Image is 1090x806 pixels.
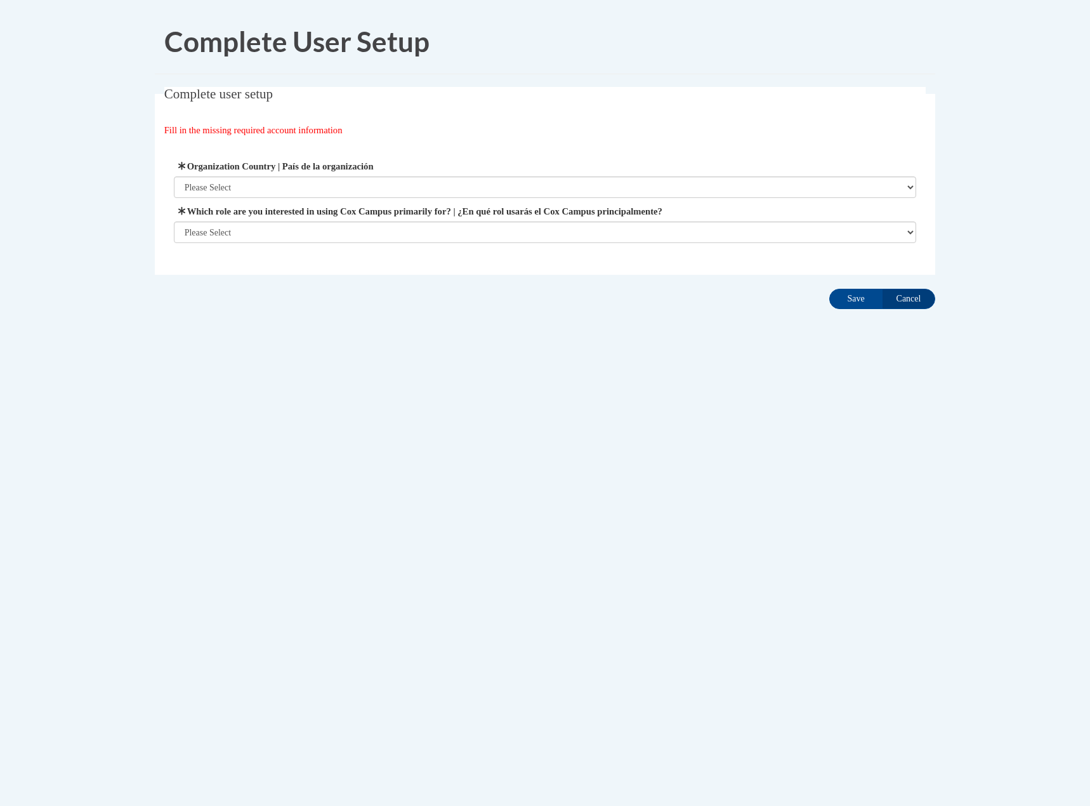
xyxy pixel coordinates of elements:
span: Complete user setup [164,86,273,102]
span: Complete User Setup [164,25,430,58]
span: Fill in the missing required account information [164,125,343,135]
label: Organization Country | País de la organización [174,159,917,173]
label: Which role are you interested in using Cox Campus primarily for? | ¿En qué rol usarás el Cox Camp... [174,204,917,218]
input: Save [829,289,883,309]
input: Cancel [882,289,935,309]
